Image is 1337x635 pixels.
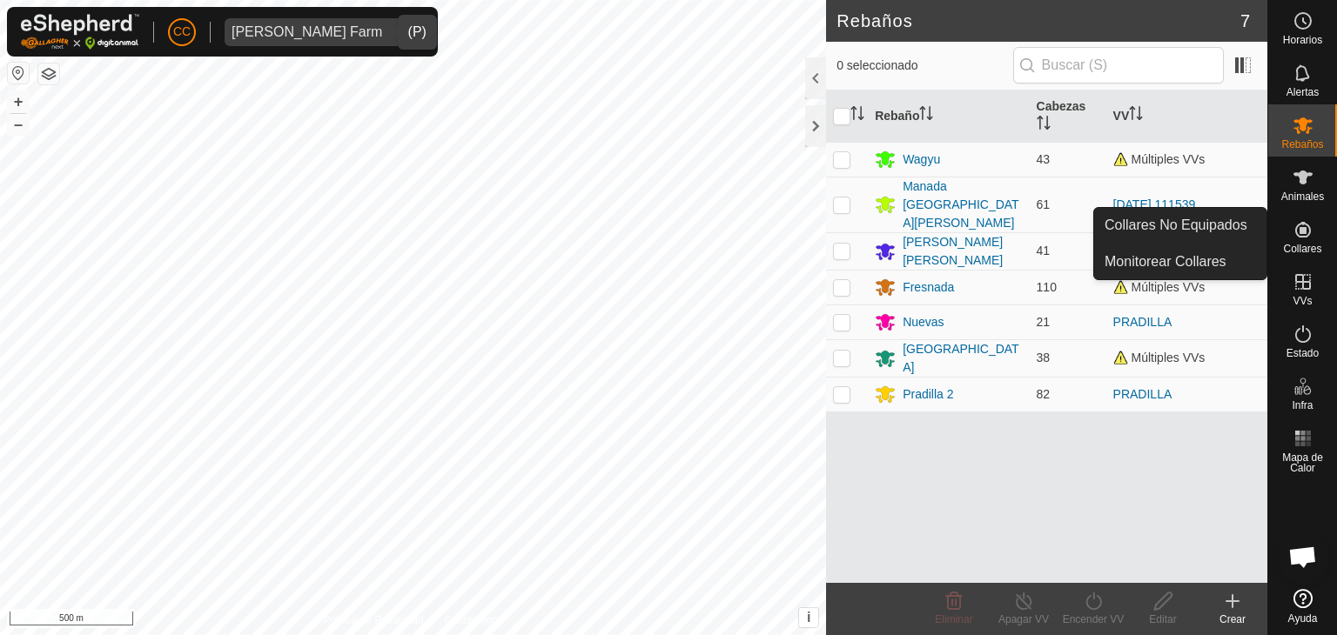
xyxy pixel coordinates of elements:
[1037,197,1051,211] span: 61
[1113,387,1172,401] a: PRADILLA
[799,608,818,627] button: i
[868,90,1029,143] th: Rebaño
[1013,47,1224,84] input: Buscar (S)
[1281,139,1323,150] span: Rebaños
[1037,315,1051,329] span: 21
[8,114,29,135] button: –
[21,14,139,50] img: Logo Gallagher
[1281,191,1324,202] span: Animales
[850,109,864,123] p-sorticon: Activar para ordenar
[232,25,382,39] div: [PERSON_NAME] Farm
[1198,612,1267,627] div: Crear
[1106,90,1267,143] th: VV
[1268,582,1337,631] a: Ayuda
[1273,452,1333,473] span: Mapa de Calor
[903,385,953,404] div: Pradilla 2
[1277,531,1329,583] div: Chat abierto
[919,109,933,123] p-sorticon: Activar para ordenar
[903,177,1022,232] div: Manada [GEOGRAPHIC_DATA][PERSON_NAME]
[807,610,810,625] span: i
[903,340,1022,377] div: [GEOGRAPHIC_DATA]
[1037,387,1051,401] span: 82
[1058,612,1128,627] div: Encender VV
[1113,351,1206,364] span: Múltiples VVs
[1094,208,1266,243] a: Collares No Equipados
[903,233,1022,270] div: [PERSON_NAME] [PERSON_NAME]
[1030,90,1106,143] th: Cabezas
[1293,296,1312,306] span: VVs
[903,150,940,169] div: Wagyu
[1287,348,1319,358] span: Estado
[1283,244,1321,254] span: Collares
[1113,280,1206,294] span: Múltiples VVs
[836,57,1012,75] span: 0 seleccionado
[8,91,29,112] button: +
[1037,351,1051,364] span: 38
[989,612,1058,627] div: Apagar VV
[389,18,424,46] div: dropdown trigger
[903,313,944,331] div: Nuevas
[1113,315,1172,329] a: PRADILLA
[1292,400,1313,411] span: Infra
[225,18,389,46] span: Alarcia Monja Farm
[1037,280,1057,294] span: 110
[1283,35,1322,45] span: Horarios
[323,612,423,628] a: Política de Privacidad
[1129,109,1143,123] p-sorticon: Activar para ordenar
[1128,612,1198,627] div: Editar
[1037,118,1051,132] p-sorticon: Activar para ordenar
[38,63,59,84] button: Capas del Mapa
[1288,613,1318,624] span: Ayuda
[1105,215,1247,236] span: Collares No Equipados
[1113,152,1206,166] span: Múltiples VVs
[1037,152,1051,166] span: 43
[903,278,954,297] div: Fresnada
[935,613,972,625] span: Eliminar
[1240,8,1250,34] span: 7
[1094,244,1266,279] a: Monitorear Collares
[173,23,191,41] span: CC
[1105,251,1226,272] span: Monitorear Collares
[1037,244,1051,257] span: 41
[8,63,29,84] button: Restablecer Mapa
[1287,87,1319,97] span: Alertas
[836,10,1240,31] h2: Rebaños
[1113,197,1196,211] a: [DATE] 111539
[445,612,503,628] a: Contáctenos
